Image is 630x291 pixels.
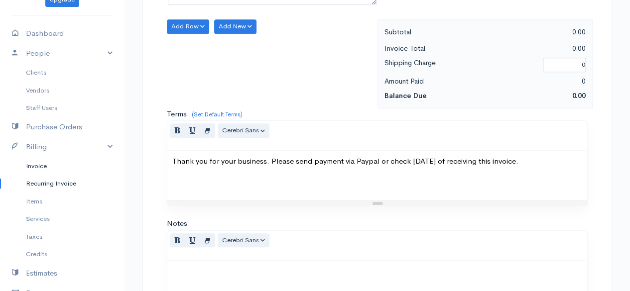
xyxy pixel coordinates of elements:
[167,19,209,34] button: Add Row
[379,26,485,38] div: Subtotal
[185,123,200,138] button: Underline (CTRL+U)
[200,233,215,248] button: Remove Font Style (CTRL+\)
[170,233,185,248] button: Bold (CTRL+B)
[218,123,269,138] button: Font Family
[384,91,427,100] strong: Balance Due
[167,151,587,200] div: Thank you for your business. Please send payment via Paypal or check [DATE] of receiving this inv...
[222,236,259,244] span: Cerebri Sans
[485,75,591,88] div: 0
[218,233,269,248] button: Font Family
[485,42,591,55] div: 0.00
[167,201,587,205] div: Resize
[167,218,187,229] label: Notes
[379,57,538,73] div: Shipping Charge
[222,126,259,134] span: Cerebri Sans
[214,19,256,34] button: Add New
[379,75,485,88] div: Amount Paid
[167,108,187,120] label: Terms
[485,26,591,38] div: 0.00
[200,123,215,138] button: Remove Font Style (CTRL+\)
[379,42,485,55] div: Invoice Total
[192,110,243,118] a: (Set Default Terms)
[170,123,185,138] button: Bold (CTRL+B)
[185,233,200,248] button: Underline (CTRL+U)
[572,91,586,100] span: 0.00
